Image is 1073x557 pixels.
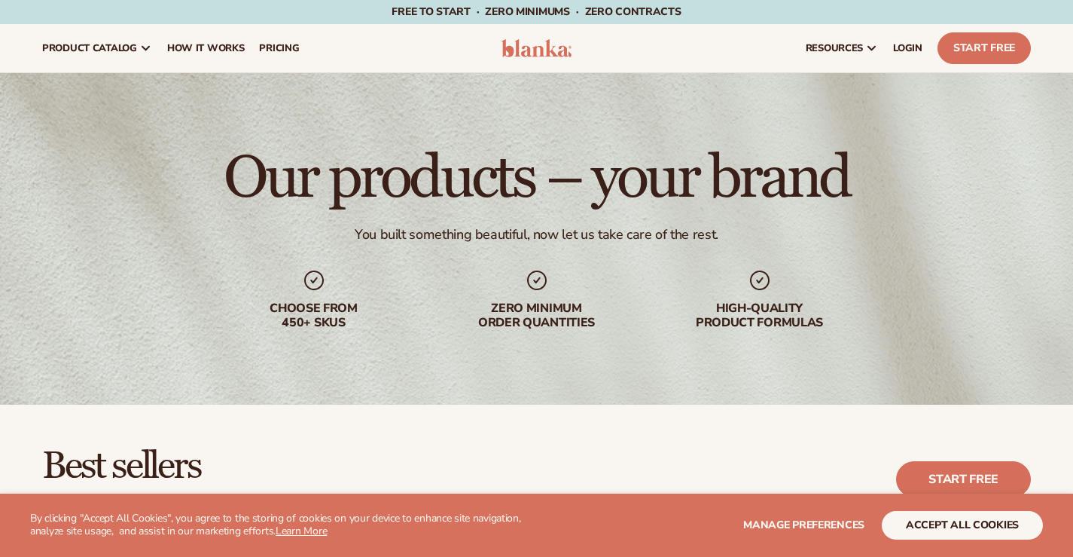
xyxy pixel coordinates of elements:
[743,518,864,532] span: Manage preferences
[30,513,556,538] p: By clicking "Accept All Cookies", you agree to the storing of cookies on your device to enhance s...
[259,42,299,54] span: pricing
[251,24,306,72] a: pricing
[42,42,137,54] span: product catalog
[276,524,327,538] a: Learn More
[167,42,245,54] span: How It Works
[355,226,718,243] div: You built something beautiful, now let us take care of the rest.
[896,461,1031,497] a: Start free
[886,24,930,72] a: LOGIN
[218,301,410,330] div: Choose from 450+ Skus
[806,42,863,54] span: resources
[743,511,864,540] button: Manage preferences
[440,301,633,330] div: Zero minimum order quantities
[42,447,444,487] h2: Best sellers
[798,24,886,72] a: resources
[937,32,1031,64] a: Start Free
[663,301,856,330] div: High-quality product formulas
[35,24,160,72] a: product catalog
[392,5,681,19] span: Free to start · ZERO minimums · ZERO contracts
[893,42,922,54] span: LOGIN
[224,148,849,208] h1: Our products – your brand
[501,39,572,57] img: logo
[882,511,1043,540] button: accept all cookies
[160,24,252,72] a: How It Works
